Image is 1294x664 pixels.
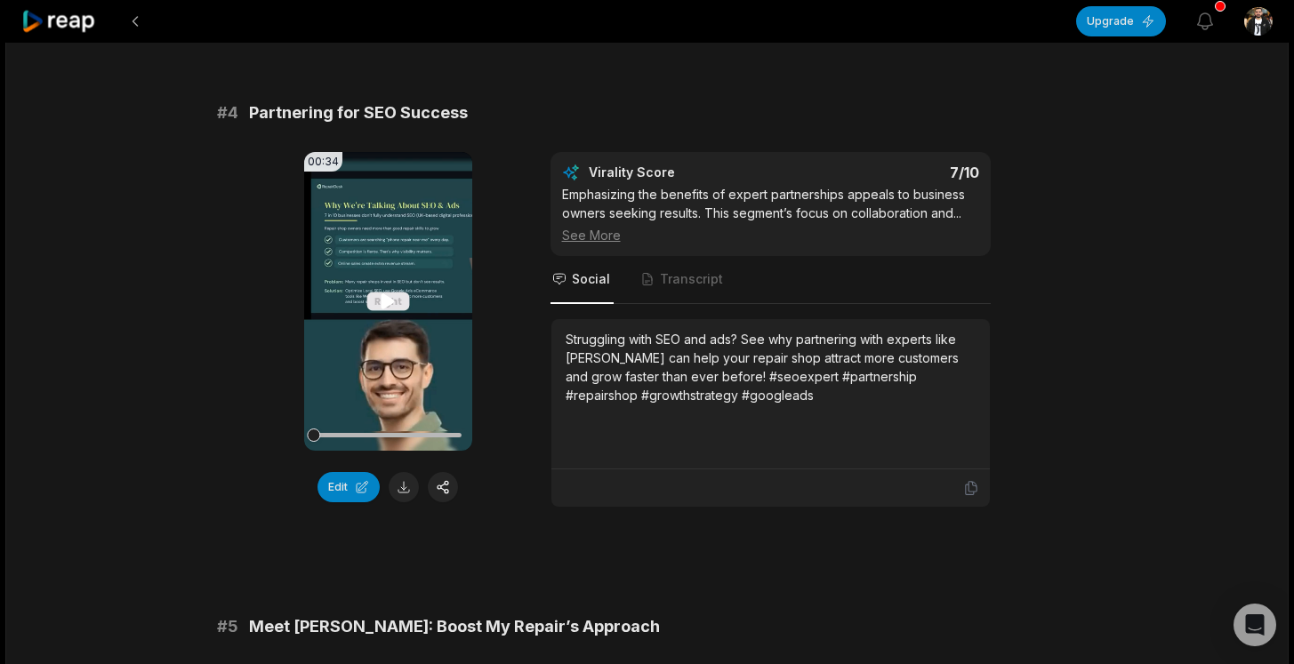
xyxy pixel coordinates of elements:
[566,330,976,404] div: Struggling with SEO and ads? See why partnering with experts like [PERSON_NAME] can help your rep...
[249,100,468,125] span: Partnering for SEO Success
[217,614,238,639] span: # 5
[660,270,723,288] span: Transcript
[1076,6,1166,36] button: Upgrade
[572,270,610,288] span: Social
[788,164,979,181] div: 7 /10
[1234,604,1276,646] div: Open Intercom Messenger
[562,226,979,244] div: See More
[249,614,660,639] span: Meet [PERSON_NAME]: Boost My Repair’s Approach
[304,152,472,451] video: Your browser does not support mp4 format.
[551,256,991,304] nav: Tabs
[217,100,238,125] span: # 4
[562,185,979,244] div: Emphasizing the benefits of expert partnerships appeals to business owners seeking results. This ...
[589,164,780,181] div: Virality Score
[317,472,380,502] button: Edit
